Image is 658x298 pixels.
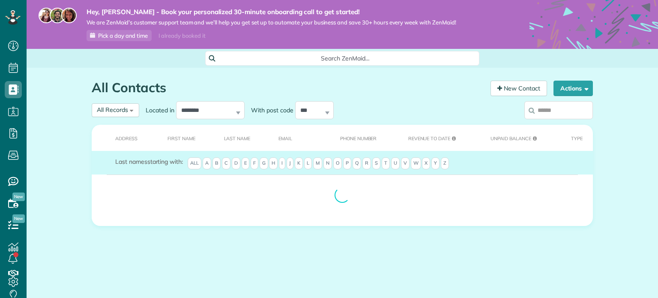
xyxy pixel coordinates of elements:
span: C [222,157,230,169]
span: Q [353,157,361,169]
span: T [382,157,390,169]
th: Revenue to Date [395,125,478,151]
label: With post code [245,106,295,114]
label: Located in [139,106,176,114]
span: N [323,157,332,169]
a: New Contact [491,81,547,96]
a: Pick a day and time [87,30,152,41]
img: michelle-19f622bdf1676172e81f8f8fba1fb50e276960ebfe0243fe18214015130c80e4.jpg [61,8,77,23]
span: Y [431,157,440,169]
span: I [279,157,285,169]
span: J [287,157,293,169]
span: M [313,157,322,169]
img: jorge-587dff0eeaa6aab1f244e6dc62b8924c3b6ad411094392a53c71c6c4a576187d.jpg [50,8,65,23]
th: Type [558,125,593,151]
span: A [203,157,211,169]
span: W [411,157,421,169]
span: L [304,157,312,169]
th: Last Name [211,125,266,151]
span: New [12,193,25,201]
label: starting with: [115,157,183,166]
h1: All Contacts [92,81,484,95]
span: Z [441,157,449,169]
th: First Name [154,125,210,151]
span: New [12,214,25,223]
span: H [269,157,278,169]
span: E [242,157,249,169]
span: S [372,157,380,169]
span: K [295,157,303,169]
span: B [212,157,221,169]
span: V [401,157,410,169]
th: Phone number [327,125,395,151]
span: All [188,157,201,169]
span: X [422,157,430,169]
th: Unpaid Balance [477,125,557,151]
span: All Records [97,106,128,114]
img: maria-72a9807cf96188c08ef61303f053569d2e2a8a1cde33d635c8a3ac13582a053d.jpg [39,8,54,23]
span: O [333,157,342,169]
span: Pick a day and time [98,32,148,39]
span: F [251,157,258,169]
span: We are ZenMaid’s customer support team and we’ll help you get set up to automate your business an... [87,19,456,26]
span: P [343,157,351,169]
span: D [232,157,240,169]
div: I already booked it [153,30,210,41]
span: R [362,157,371,169]
span: Last names [115,158,147,166]
th: Address [92,125,154,151]
th: Email [265,125,327,151]
span: U [391,157,400,169]
strong: Hey, [PERSON_NAME] - Book your personalized 30-minute onboarding call to get started! [87,8,456,16]
button: Actions [553,81,593,96]
span: G [260,157,268,169]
